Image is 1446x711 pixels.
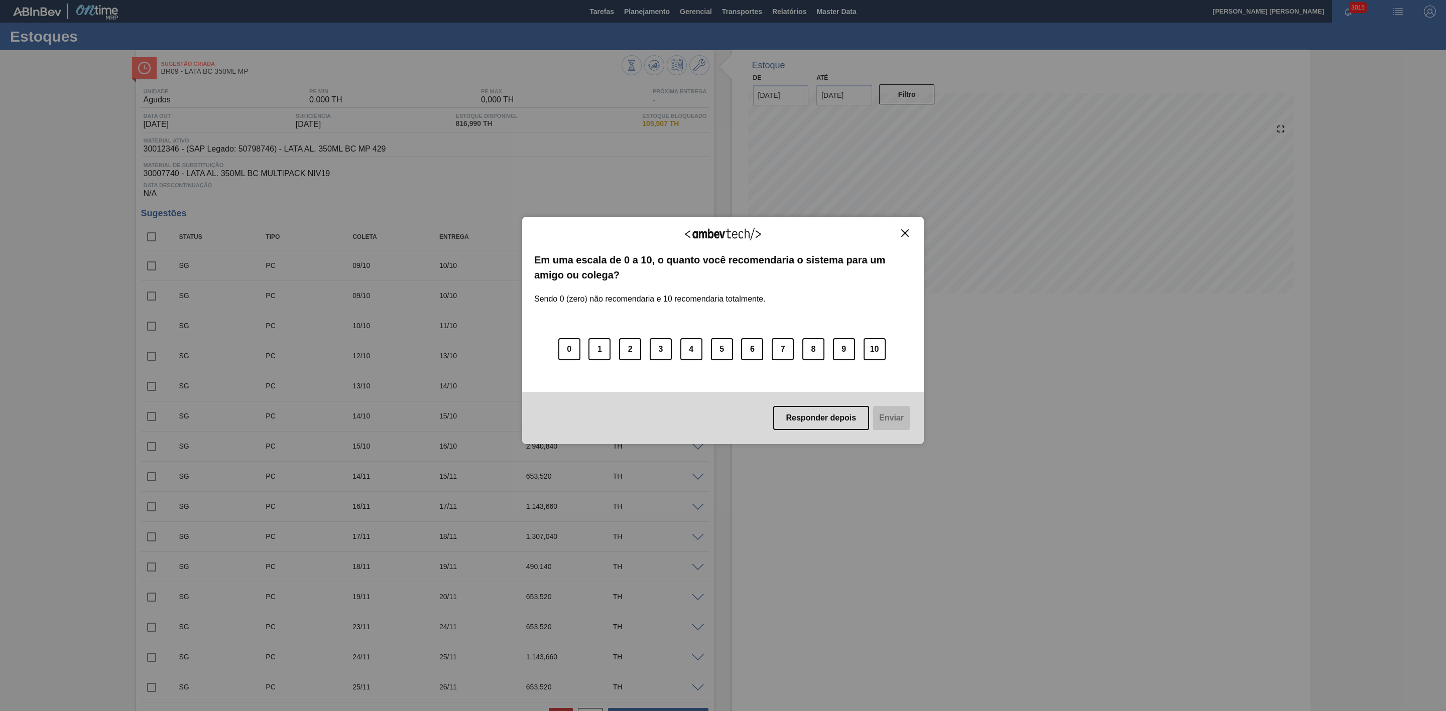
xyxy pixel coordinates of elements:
[741,338,763,360] button: 6
[898,229,912,237] button: Close
[558,338,580,360] button: 0
[773,406,870,430] button: Responder depois
[685,228,761,240] img: Logo Ambevtech
[650,338,672,360] button: 3
[588,338,611,360] button: 1
[772,338,794,360] button: 7
[711,338,733,360] button: 5
[534,252,912,283] label: Em uma escala de 0 a 10, o quanto você recomendaria o sistema para um amigo ou colega?
[802,338,824,360] button: 8
[833,338,855,360] button: 9
[864,338,886,360] button: 10
[680,338,702,360] button: 4
[901,229,909,237] img: Close
[534,282,766,304] label: Sendo 0 (zero) não recomendaria e 10 recomendaria totalmente.
[619,338,641,360] button: 2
